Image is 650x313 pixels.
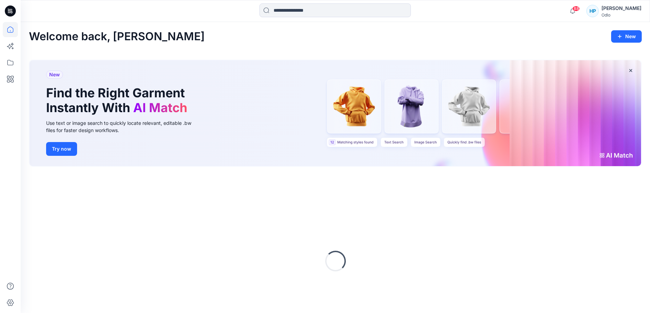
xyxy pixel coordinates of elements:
[586,5,599,17] div: HP
[601,12,641,18] div: Odlo
[46,142,77,156] button: Try now
[601,4,641,12] div: [PERSON_NAME]
[133,100,187,115] span: AI Match
[572,6,580,11] span: 88
[46,86,191,115] h1: Find the Right Garment Instantly With
[611,30,642,43] button: New
[46,119,201,134] div: Use text or image search to quickly locate relevant, editable .bw files for faster design workflows.
[49,71,60,79] span: New
[29,30,205,43] h2: Welcome back, [PERSON_NAME]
